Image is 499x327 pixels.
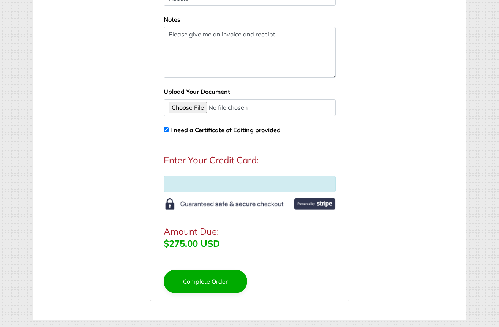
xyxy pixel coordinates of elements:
[172,181,328,187] iframe: 보안 카드 결제 입력 프레임
[164,224,336,238] legend: Amount Due:
[164,270,247,293] button: Complete Order
[164,153,336,167] legend: Enter Your Credit Card:
[164,238,220,249] strong: $275.00 USD
[164,15,180,24] label: Notes
[170,125,281,134] label: I need a Certificate of Editing provided
[164,198,336,212] img: security-badge-3.png
[164,87,230,96] label: Upload Your Document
